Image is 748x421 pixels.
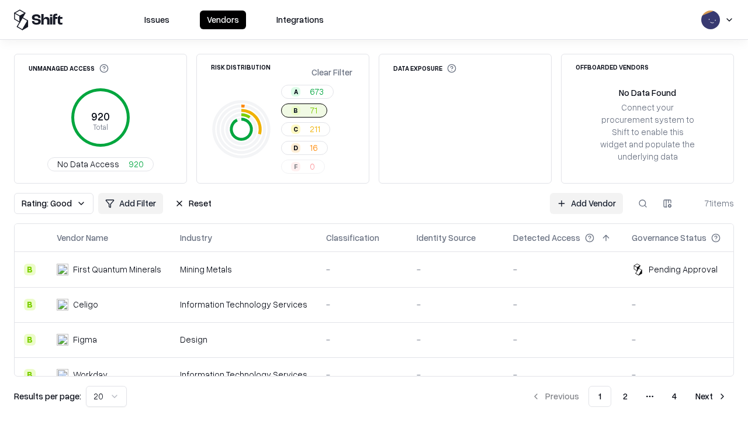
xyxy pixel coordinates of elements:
[91,110,110,123] tspan: 920
[57,299,68,310] img: Celigo
[57,369,68,381] img: Workday
[180,368,307,381] div: Information Technology Services
[291,125,300,134] div: C
[291,106,300,115] div: B
[513,232,580,244] div: Detected Access
[310,142,318,154] span: 16
[98,193,163,214] button: Add Filter
[417,232,476,244] div: Identity Source
[632,368,739,381] div: -
[57,334,68,346] img: Figma
[310,85,324,98] span: 673
[687,197,734,209] div: 71 items
[649,263,718,275] div: Pending Approval
[326,368,398,381] div: -
[326,232,379,244] div: Classification
[211,64,271,70] div: Risk Distribution
[417,263,494,275] div: -
[14,390,81,402] p: Results per page:
[309,64,355,81] button: Clear Filter
[269,11,331,29] button: Integrations
[73,368,108,381] div: Workday
[614,386,637,407] button: 2
[24,369,36,381] div: B
[632,232,707,244] div: Governance Status
[57,264,68,275] img: First Quantum Minerals
[281,103,327,118] button: B71
[137,11,176,29] button: Issues
[93,122,108,132] tspan: Total
[417,298,494,310] div: -
[180,333,307,346] div: Design
[291,143,300,153] div: D
[57,232,108,244] div: Vendor Name
[513,333,613,346] div: -
[47,157,154,171] button: No Data Access920
[326,263,398,275] div: -
[168,193,219,214] button: Reset
[632,333,739,346] div: -
[281,122,330,136] button: C211
[14,193,93,214] button: Rating: Good
[200,11,246,29] button: Vendors
[57,158,119,170] span: No Data Access
[291,87,300,96] div: A
[326,333,398,346] div: -
[73,298,98,310] div: Celigo
[524,386,734,407] nav: pagination
[24,264,36,275] div: B
[129,158,144,170] span: 920
[24,299,36,310] div: B
[513,263,613,275] div: -
[281,141,328,155] button: D16
[663,386,686,407] button: 4
[310,123,320,135] span: 211
[632,298,739,310] div: -
[599,101,696,163] div: Connect your procurement system to Shift to enable this widget and populate the underlying data
[24,334,36,346] div: B
[393,64,456,73] div: Data Exposure
[281,85,334,99] button: A673
[180,263,307,275] div: Mining Metals
[619,87,676,99] div: No Data Found
[73,263,161,275] div: First Quantum Minerals
[326,298,398,310] div: -
[310,104,317,116] span: 71
[29,64,109,73] div: Unmanaged Access
[417,333,494,346] div: -
[22,197,72,209] span: Rating: Good
[417,368,494,381] div: -
[550,193,623,214] a: Add Vendor
[576,64,649,70] div: Offboarded Vendors
[180,298,307,310] div: Information Technology Services
[180,232,212,244] div: Industry
[588,386,611,407] button: 1
[73,333,97,346] div: Figma
[513,368,613,381] div: -
[688,386,734,407] button: Next
[513,298,613,310] div: -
